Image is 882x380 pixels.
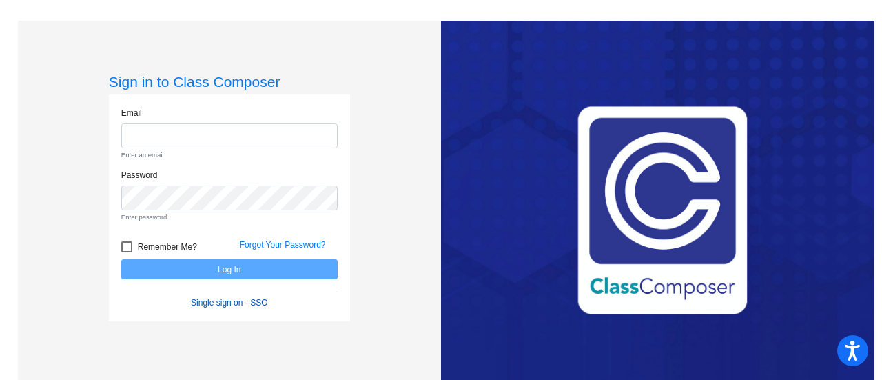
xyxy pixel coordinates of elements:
[121,212,338,222] small: Enter password.
[109,73,350,90] h3: Sign in to Class Composer
[121,150,338,160] small: Enter an email.
[121,107,142,119] label: Email
[121,259,338,279] button: Log In
[121,169,158,181] label: Password
[138,239,197,255] span: Remember Me?
[191,298,267,308] a: Single sign on - SSO
[240,240,326,250] a: Forgot Your Password?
